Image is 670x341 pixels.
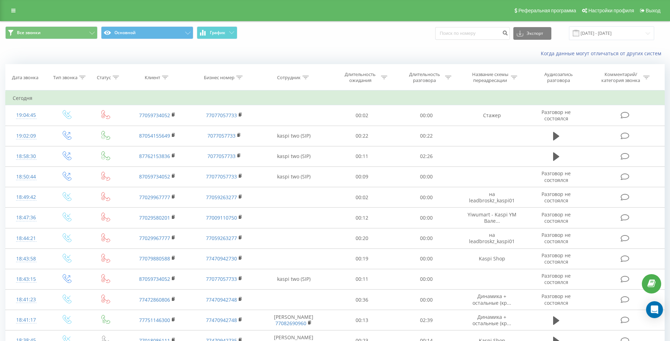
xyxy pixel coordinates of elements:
[139,255,170,262] a: 77079880588
[139,173,170,180] a: 87059734052
[342,71,379,83] div: Длительность ожидания
[394,166,458,187] td: 00:00
[13,232,39,245] div: 18:44:21
[17,30,40,36] span: Все звонки
[97,75,111,81] div: Статус
[139,132,170,139] a: 87054155649
[330,146,394,166] td: 00:11
[258,126,330,146] td: kaspi two (SIP)
[206,276,237,282] a: 77077057733
[458,228,525,248] td: на leadbroskz_kaspi01
[13,313,39,327] div: 18:41:17
[258,269,330,289] td: kaspi two (SIP)
[394,208,458,228] td: 00:00
[536,71,582,83] div: Аудиозапись разговора
[13,108,39,122] div: 19:04:45
[206,112,237,119] a: 77077057733
[330,126,394,146] td: 00:22
[394,269,458,289] td: 00:00
[258,310,330,330] td: [PERSON_NAME]
[330,248,394,269] td: 00:19
[13,150,39,163] div: 18:58:30
[646,301,663,318] div: Open Intercom Messenger
[588,8,634,13] span: Настройки профиля
[145,75,160,81] div: Клиент
[472,293,511,306] span: Динамика + остальные (кр...
[207,153,236,159] a: 7077057733
[330,290,394,310] td: 00:36
[518,8,576,13] span: Реферальная программа
[541,170,571,183] span: Разговор не состоялся
[13,211,39,225] div: 18:47:36
[468,211,516,224] span: Yiwumart - Kaspi YM Вале...
[541,293,571,306] span: Разговор не состоялся
[541,272,571,285] span: Разговор не состоялся
[330,105,394,126] td: 00:02
[394,248,458,269] td: 00:00
[458,187,525,208] td: на leadbroskz_kaspi01
[330,269,394,289] td: 00:11
[12,75,38,81] div: Дата звонка
[277,75,301,81] div: Сотрудник
[13,252,39,266] div: 18:43:58
[206,296,237,303] a: 77470942748
[330,166,394,187] td: 00:09
[330,208,394,228] td: 00:12
[206,173,237,180] a: 77077057733
[258,146,330,166] td: kaspi two (SIP)
[541,211,571,224] span: Разговор не состоялся
[646,8,660,13] span: Выход
[210,30,225,35] span: График
[139,153,170,159] a: 87762153836
[5,26,98,39] button: Все звонки
[600,71,641,83] div: Комментарий/категория звонка
[204,75,234,81] div: Бизнес номер
[13,272,39,286] div: 18:43:15
[139,276,170,282] a: 87059734052
[330,187,394,208] td: 00:02
[394,146,458,166] td: 02:26
[13,129,39,143] div: 19:02:09
[330,310,394,330] td: 00:13
[53,75,77,81] div: Тип звонка
[458,105,525,126] td: Стажер
[541,50,665,57] a: Когда данные могут отличаться от других систем
[541,232,571,245] span: Разговор не состоялся
[206,194,237,201] a: 77059263277
[139,317,170,323] a: 77751146300
[6,91,665,105] td: Сегодня
[13,190,39,204] div: 18:49:42
[13,293,39,307] div: 18:41:23
[275,320,306,327] a: 77082690960
[513,27,551,40] button: Экспорт
[197,26,237,39] button: График
[139,235,170,241] a: 77029967777
[139,194,170,201] a: 77029967777
[541,109,571,122] span: Разговор не состоялся
[394,187,458,208] td: 00:00
[541,191,571,204] span: Разговор не состоялся
[541,252,571,265] span: Разговор не состоялся
[206,235,237,241] a: 77059263277
[472,314,511,327] span: Динамика + остальные (кр...
[435,27,510,40] input: Поиск по номеру
[394,105,458,126] td: 00:00
[458,248,525,269] td: Kaspi Shop
[206,317,237,323] a: 77470942748
[394,290,458,310] td: 00:00
[394,228,458,248] td: 00:00
[394,126,458,146] td: 00:22
[13,170,39,184] div: 18:50:44
[207,132,236,139] a: 7077057733
[139,214,170,221] a: 77029580201
[471,71,509,83] div: Название схемы переадресации
[394,310,458,330] td: 02:39
[406,71,443,83] div: Длительность разговора
[206,255,237,262] a: 77470942730
[101,26,193,39] button: Основной
[258,166,330,187] td: kaspi two (SIP)
[139,112,170,119] a: 77059734052
[139,296,170,303] a: 77472860806
[206,214,237,221] a: 77009110750
[330,228,394,248] td: 00:20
